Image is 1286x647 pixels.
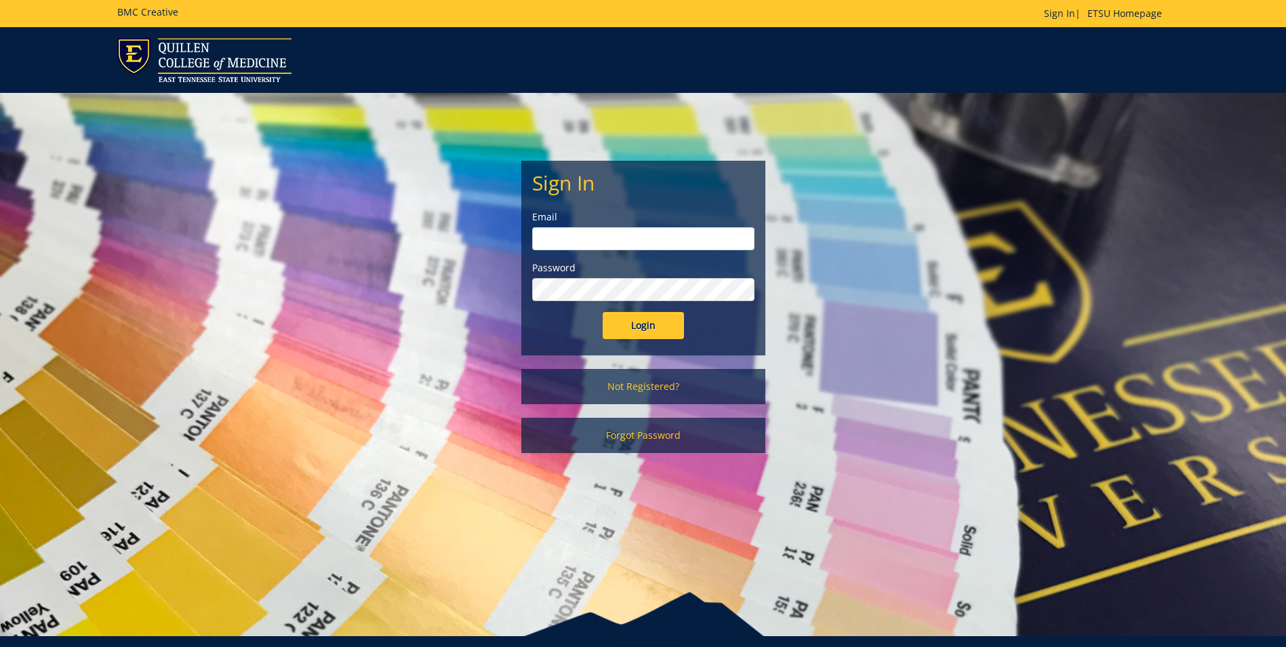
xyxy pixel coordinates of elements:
[532,172,755,194] h2: Sign In
[521,369,765,404] a: Not Registered?
[532,261,755,275] label: Password
[532,210,755,224] label: Email
[1044,7,1075,20] a: Sign In
[521,418,765,453] a: Forgot Password
[603,312,684,339] input: Login
[117,38,292,82] img: ETSU logo
[117,7,178,17] h5: BMC Creative
[1044,7,1169,20] p: |
[1081,7,1169,20] a: ETSU Homepage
